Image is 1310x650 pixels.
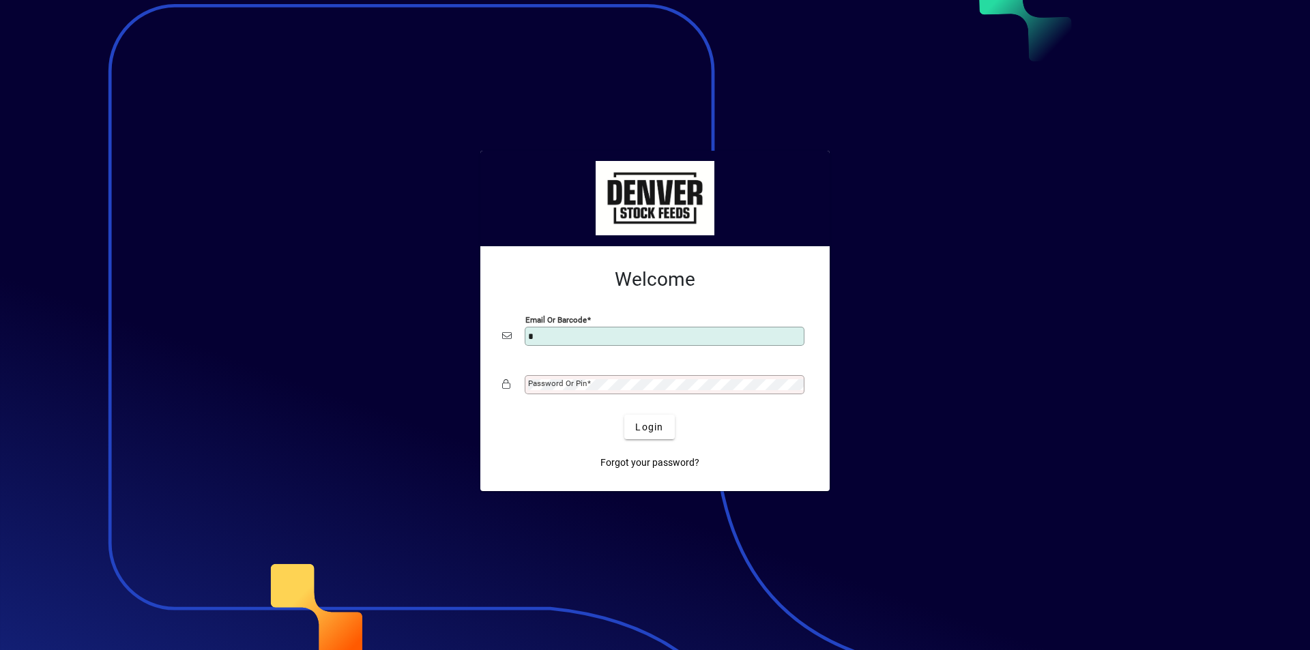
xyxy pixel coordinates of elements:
[600,456,699,470] span: Forgot your password?
[595,450,705,475] a: Forgot your password?
[502,268,808,291] h2: Welcome
[525,315,587,325] mat-label: Email or Barcode
[624,415,674,439] button: Login
[635,420,663,434] span: Login
[528,379,587,388] mat-label: Password or Pin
